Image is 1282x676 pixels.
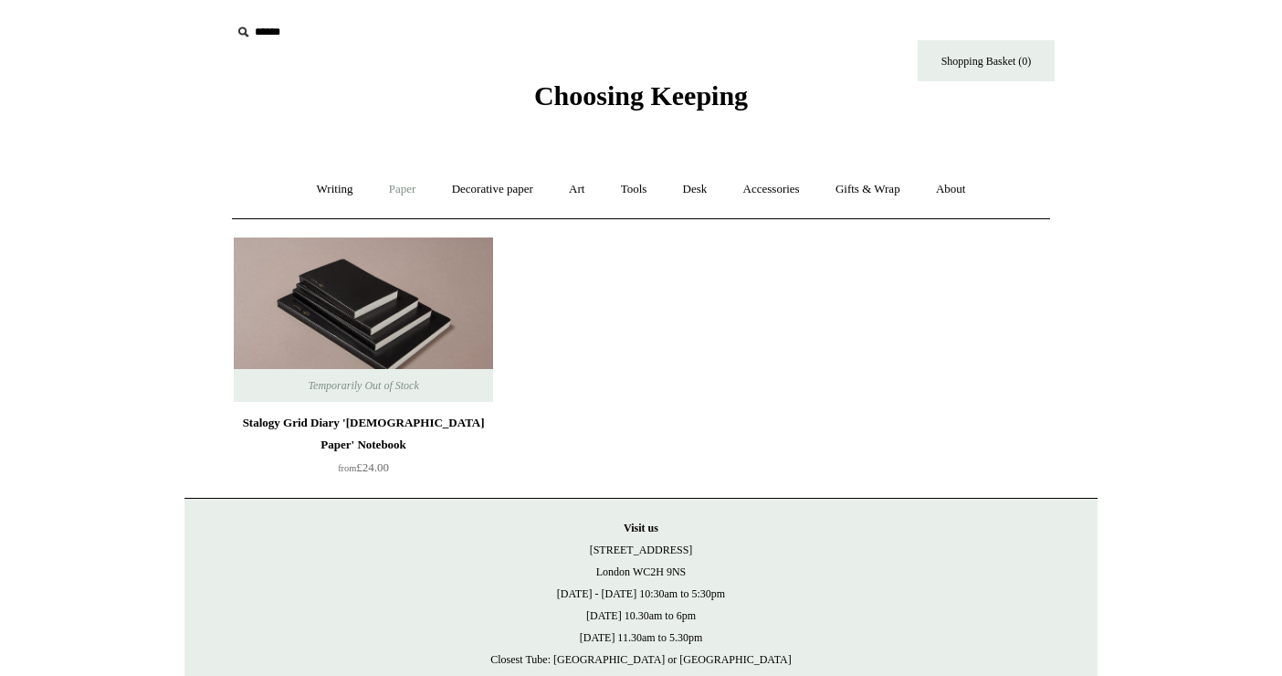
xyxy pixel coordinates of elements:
a: Desk [667,165,724,214]
a: Stalogy Grid Diary 'Bible Paper' Notebook Stalogy Grid Diary 'Bible Paper' Notebook Temporarily O... [234,238,493,402]
a: Choosing Keeping [534,95,748,108]
a: Stalogy Grid Diary '[DEMOGRAPHIC_DATA] Paper' Notebook from£24.00 [234,412,493,487]
a: Paper [373,165,433,214]
span: Choosing Keeping [534,80,748,111]
a: Decorative paper [436,165,550,214]
strong: Visit us [624,522,658,534]
a: Accessories [727,165,816,214]
a: Writing [300,165,370,214]
a: Gifts & Wrap [819,165,917,214]
a: Shopping Basket (0) [918,40,1055,81]
a: About [919,165,983,214]
span: Temporarily Out of Stock [289,369,436,402]
a: Art [552,165,601,214]
img: Stalogy Grid Diary 'Bible Paper' Notebook [234,238,493,402]
a: Tools [604,165,664,214]
span: from [338,463,356,473]
span: £24.00 [338,460,389,474]
div: Stalogy Grid Diary '[DEMOGRAPHIC_DATA] Paper' Notebook [238,412,489,456]
p: [STREET_ADDRESS] London WC2H 9NS [DATE] - [DATE] 10:30am to 5:30pm [DATE] 10.30am to 6pm [DATE] 1... [203,517,1079,671]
